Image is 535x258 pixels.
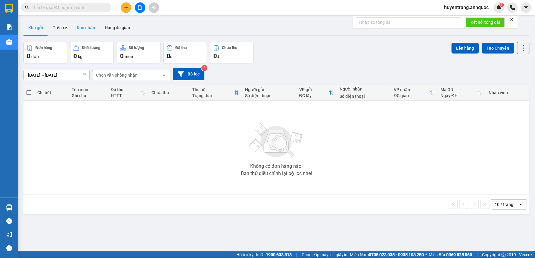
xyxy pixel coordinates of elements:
button: Trên xe [48,20,72,35]
span: Miền Nam [350,251,424,258]
img: icon-new-feature [496,5,502,10]
span: kg [78,54,82,59]
span: search [25,5,29,10]
div: Khối lượng [82,46,101,50]
sup: 1 [500,3,504,7]
div: Trạng thái [192,93,234,98]
th: Toggle SortBy [391,85,438,101]
div: Chọn văn phòng nhận [96,72,138,78]
button: Khối lượng0kg [70,42,114,63]
div: Người gửi [245,87,293,92]
div: Đã thu [111,87,141,92]
button: Tạo Chuyến [482,43,514,54]
span: message [6,245,12,251]
span: đ [217,54,219,59]
span: 0 [27,52,30,60]
span: plus [124,5,128,10]
button: Lên hàng [452,43,479,54]
span: món [125,54,133,59]
img: solution-icon [6,24,12,30]
div: ĐC giao [394,93,430,98]
div: HTTT [111,93,141,98]
input: Select a date range. [24,70,89,80]
span: đ [170,54,173,59]
th: Toggle SortBy [438,85,486,101]
button: Kho nhận [72,20,100,35]
button: plus [121,2,131,13]
span: | [296,251,297,258]
span: Kết nối tổng đài [471,19,500,26]
span: | [477,251,478,258]
span: đơn [31,54,39,59]
th: Toggle SortBy [108,85,148,101]
sup: 2 [201,65,207,71]
img: warehouse-icon [6,204,12,211]
span: Hỗ trợ kỹ thuật: [236,251,292,258]
div: Tên món [72,87,105,92]
span: 0 [213,52,217,60]
span: close [510,17,514,22]
button: Kết nối tổng đài [466,17,505,27]
input: Nhập số tổng đài [356,17,461,27]
button: Hàng đã giao [100,20,135,35]
span: file-add [138,5,142,10]
div: Nhân viên [489,90,526,95]
div: Chưa thu [222,46,238,50]
div: 10 / trang [495,201,514,207]
div: Ghi chú [72,93,105,98]
img: svg+xml;base64,PHN2ZyBjbGFzcz0ibGlzdC1wbHVnX19zdmciIHhtbG5zPSJodHRwOi8vd3d3LnczLm9yZy8yMDAwL3N2Zy... [246,119,306,161]
div: VP gửi [299,87,329,92]
span: question-circle [6,218,12,224]
span: 0 [120,52,123,60]
strong: 1900 633 818 [266,252,292,257]
span: 0 [167,52,170,60]
div: Số điện thoại [245,93,293,98]
input: Tìm tên, số ĐT hoặc mã đơn [33,4,104,11]
span: huyentrang.anhquoc [440,4,494,11]
span: Miền Bắc [429,251,472,258]
th: Toggle SortBy [189,85,242,101]
button: Chưa thu0đ [210,42,254,63]
img: warehouse-icon [6,39,12,45]
div: Người nhận [340,87,388,91]
button: Số lượng0món [117,42,160,63]
img: logo-vxr [5,4,13,13]
div: Số điện thoại [340,94,388,99]
span: 1 [501,3,503,7]
div: VP nhận [394,87,430,92]
button: aim [149,2,159,13]
button: Đơn hàng0đơn [23,42,67,63]
strong: 0369 525 060 [446,252,472,257]
div: Mã GD [441,87,478,92]
div: Không có đơn hàng nào. [250,164,303,169]
img: phone-icon [510,5,515,10]
span: ⚪️ [426,253,428,256]
div: Đã thu [176,46,187,50]
div: Thu hộ [192,87,234,92]
button: Bộ lọc [173,68,204,80]
span: notification [6,232,12,238]
button: file-add [135,2,145,13]
div: Bạn thử điều chỉnh lại bộ lọc nhé! [241,171,312,176]
span: 0 [73,52,77,60]
div: Số lượng [129,46,144,50]
button: caret-down [521,2,531,13]
strong: 0708 023 035 - 0935 103 250 [369,252,424,257]
svg: open [162,73,166,78]
span: Cung cấp máy in - giấy in: [302,251,349,258]
th: Toggle SortBy [296,85,337,101]
div: ĐC lấy [299,93,329,98]
button: Đã thu0đ [163,42,207,63]
svg: open [518,202,523,207]
div: Chưa thu [151,90,186,95]
div: Ngày ĐH [441,93,478,98]
div: Đơn hàng [36,46,52,50]
div: Chi tiết [37,90,66,95]
span: aim [152,5,156,10]
span: caret-down [524,5,529,10]
span: copyright [502,253,506,257]
button: Kho gửi [23,20,48,35]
